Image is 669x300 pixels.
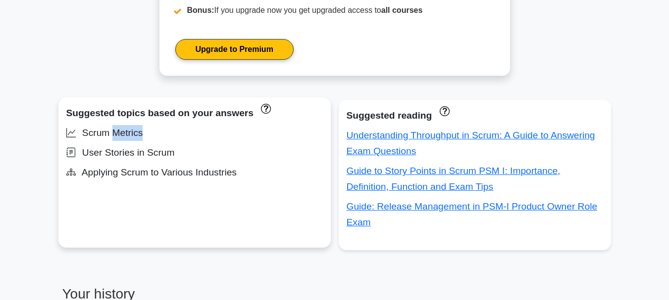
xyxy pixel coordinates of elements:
div: Scrum Metrics [66,125,323,141]
div: User Stories in Scrum [66,145,323,161]
a: Upgrade to Premium [175,39,294,60]
div: Suggested reading [347,108,603,124]
a: These concepts have been answered less than 50% correct. The guides disapear when you answer ques... [437,105,449,116]
a: Understanding Throughput in Scrum: A Guide to Answering Exam Questions [347,130,595,156]
a: Guide: Release Management in PSM-I Product Owner Role Exam [347,201,598,227]
a: These topics have been answered less than 50% correct. Topics disapear when you answer questions ... [258,103,271,113]
div: Applying Scrum to Various Industries [66,165,323,180]
div: Suggested topics based on your answers [66,105,323,121]
a: Guide to Story Points in Scrum PSM I: Importance, Definition, Function and Exam Tips [347,166,561,192]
